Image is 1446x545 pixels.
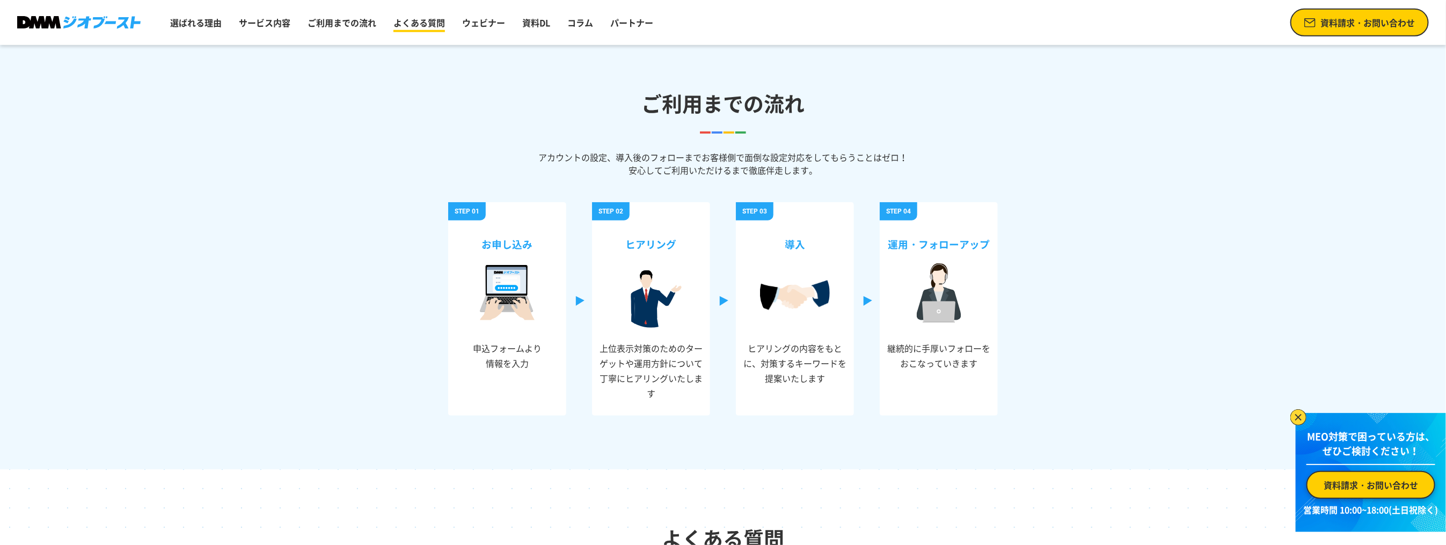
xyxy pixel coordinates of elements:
[458,12,509,33] a: ウェビナー
[1290,9,1429,36] a: 資料請求・お問い合わせ
[606,12,658,33] a: パートナー
[1320,16,1415,29] span: 資料請求・お問い合わせ
[563,12,597,33] a: コラム
[389,12,449,33] a: よくある質問
[235,12,295,33] a: サービス内容
[1306,429,1435,465] p: MEO対策で困っている方は、 ぜひご検討ください！
[886,224,991,258] h3: 運用・フォローアップ
[598,224,704,258] h3: ヒアリング
[1302,503,1440,516] p: 営業時間 10:00~18:00(土日祝除く)
[598,328,704,401] p: 上位表示対策のためのターゲットや運用方針について丁寧にヒアリングいたします
[1290,409,1306,425] img: バナーを閉じる
[742,224,848,258] h3: 導入
[518,12,554,33] a: 資料DL
[742,328,848,386] p: ヒアリングの内容をもとに、対策するキーワードを 提案いたします
[455,224,560,258] h3: お申し込み
[166,12,226,33] a: 選ばれる理由
[1324,478,1418,491] span: 資料請求・お問い合わせ
[303,12,381,33] a: ご利用までの流れ
[17,16,141,30] img: DMMジオブースト
[459,151,987,176] p: アカウントの設定、導入後のフォローまでお客様側で面倒な設定対応をしてもらうことはゼロ！ 安心してご利用いただけるまで徹底伴走します。
[1306,471,1435,499] a: 資料請求・お問い合わせ
[886,328,991,371] p: 継続的に手厚いフォローをおこなっていきます
[455,328,560,371] p: 申込フォームより 情報を入力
